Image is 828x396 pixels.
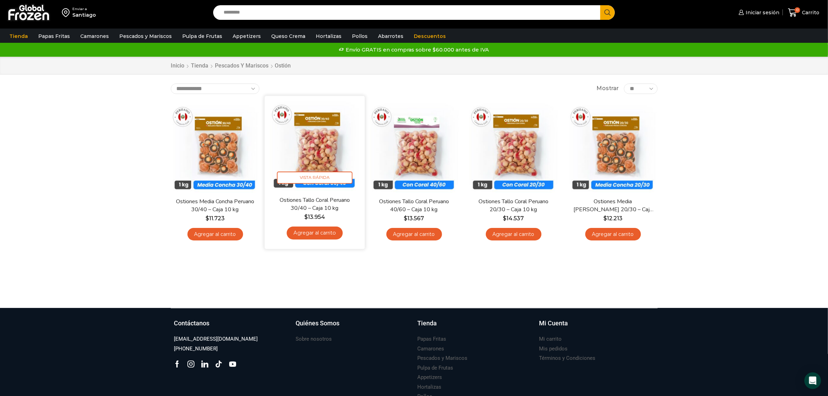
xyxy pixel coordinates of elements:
a: Agregar al carrito: “Ostiones Media Concha Peruano 30/40 - Caja 10 kg” [187,228,243,241]
a: Pulpa de Frutas [179,30,226,43]
div: Enviar a [72,7,96,11]
h3: Mi Cuenta [539,319,568,328]
a: Iniciar sesión [737,6,779,19]
a: Pescados y Mariscos [418,354,468,363]
a: Ostiones Media [PERSON_NAME] 20/30 – Caja 10 kg [573,198,653,214]
a: Agregar al carrito: “Ostiones Tallo Coral Peruano 30/40 - Caja 10 kg” [287,227,343,239]
h3: Quiénes Somos [296,319,340,328]
a: Hortalizas [312,30,345,43]
h1: Ostión [275,62,291,69]
span: Iniciar sesión [744,9,779,16]
bdi: 11.723 [206,215,225,222]
a: Pescados y Mariscos [215,62,269,70]
a: Appetizers [229,30,264,43]
bdi: 13.567 [404,215,424,222]
a: Papas Fritas [35,30,73,43]
span: $ [603,215,607,222]
a: [PHONE_NUMBER] [174,344,218,354]
a: Pulpa de Frutas [418,363,453,373]
a: Pescados y Mariscos [116,30,175,43]
span: Vista Rápida [277,172,352,184]
a: Descuentos [410,30,449,43]
span: $ [503,215,507,222]
h3: Mi carrito [539,335,562,343]
bdi: 14.537 [503,215,524,222]
a: Tienda [418,319,532,335]
a: Abarrotes [375,30,407,43]
div: Open Intercom Messenger [804,372,821,389]
h3: Pescados y Mariscos [418,355,468,362]
a: 0 Carrito [786,5,821,21]
h3: Hortalizas [418,383,442,391]
h3: Mis pedidos [539,345,568,353]
button: Search button [600,5,615,20]
a: Pollos [348,30,371,43]
h3: Pulpa de Frutas [418,364,453,372]
nav: Breadcrumb [171,62,291,70]
a: Agregar al carrito: “Ostiones Media Concha Peruano 20/30 - Caja 10 kg” [585,228,641,241]
span: 0 [795,7,800,13]
a: [EMAIL_ADDRESS][DOMAIN_NAME] [174,334,258,344]
a: Ostiones Media Concha Peruano 30/40 – Caja 10 kg [175,198,255,214]
a: Términos y Condiciones [539,354,596,363]
a: Papas Fritas [418,334,447,344]
a: Ostiones Tallo Coral Peruano 30/40 – Caja 10 kg [274,196,355,212]
a: Appetizers [418,373,442,382]
h3: Contáctanos [174,319,210,328]
h3: [PHONE_NUMBER] [174,345,218,353]
span: $ [304,213,307,220]
a: Tienda [191,62,209,70]
bdi: 12.213 [603,215,622,222]
h3: Términos y Condiciones [539,355,596,362]
div: Santiago [72,11,96,18]
img: address-field-icon.svg [62,7,72,18]
h3: Sobre nosotros [296,335,332,343]
a: Ostiones Tallo Coral Peruano 20/30 – Caja 10 kg [473,198,553,214]
a: Inicio [171,62,185,70]
a: Sobre nosotros [296,334,332,344]
a: Camarones [418,344,444,354]
a: Mi Cuenta [539,319,654,335]
a: Queso Crema [268,30,309,43]
h3: [EMAIL_ADDRESS][DOMAIN_NAME] [174,335,258,343]
span: $ [206,215,209,222]
a: Mis pedidos [539,344,568,354]
bdi: 13.954 [304,213,325,220]
span: $ [404,215,408,222]
a: Mi carrito [539,334,562,344]
a: Camarones [77,30,112,43]
select: Pedido de la tienda [171,84,259,94]
a: Ostiones Tallo Coral Peruano 40/60 – Caja 10 kg [374,198,454,214]
span: Carrito [800,9,819,16]
a: Tienda [6,30,31,43]
a: Quiénes Somos [296,319,411,335]
span: Mostrar [596,85,619,93]
h3: Appetizers [418,374,442,381]
h3: Tienda [418,319,437,328]
h3: Papas Fritas [418,335,447,343]
a: Agregar al carrito: “Ostiones Tallo Coral Peruano 20/30 - Caja 10 kg” [486,228,541,241]
h3: Camarones [418,345,444,353]
a: Hortalizas [418,382,442,392]
a: Contáctanos [174,319,289,335]
a: Agregar al carrito: “Ostiones Tallo Coral Peruano 40/60 - Caja 10 kg” [386,228,442,241]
